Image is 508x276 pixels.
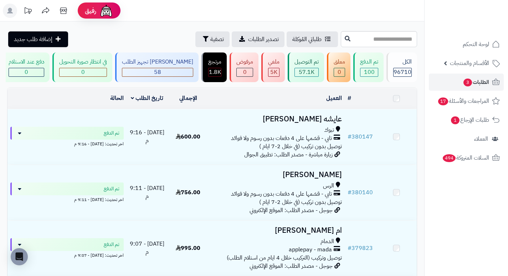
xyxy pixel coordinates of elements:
[348,188,352,197] span: #
[211,226,342,235] h3: ام [PERSON_NAME]
[338,68,341,76] span: 0
[14,35,52,44] span: إضافة طلب جديد
[348,188,373,197] a: #380140
[260,52,286,82] a: ملغي 5K
[250,262,333,270] span: جوجل - مصدر الطلب: الموقع الإلكتروني
[210,35,224,44] span: تصفية
[122,58,193,66] div: [PERSON_NAME] تجهيز الطلب
[130,240,164,256] span: [DATE] - 9:07 م
[236,58,253,66] div: مرفوض
[429,130,504,147] a: العملاء
[60,68,107,76] div: 0
[104,241,119,248] span: تم الدفع
[176,244,200,252] span: 995.00
[429,36,504,53] a: لوحة التحكم
[130,128,164,145] span: [DATE] - 9:16 م
[324,126,334,134] span: تبوك
[287,31,338,47] a: طلباتي المُوكلة
[429,111,504,129] a: طلبات الإرجاع1
[130,184,164,201] span: [DATE] - 9:11 م
[59,58,107,66] div: في انتظار صورة التحويل
[325,52,352,82] a: معلق 0
[364,68,375,76] span: 100
[450,58,489,68] span: الأقسام والمنتجات
[286,52,325,82] a: تم التوصيل 57.1K
[348,94,351,102] a: #
[323,182,334,190] span: الرس
[394,68,411,76] span: 96710
[294,58,319,66] div: تم التوصيل
[437,96,489,106] span: المراجعات والأسئلة
[292,35,322,44] span: طلباتي المُوكلة
[211,171,342,179] h3: [PERSON_NAME]
[295,68,318,76] div: 57060
[10,251,124,259] div: اخر تحديث: [DATE] - 9:07 م
[289,246,332,254] span: applepay - mada
[104,130,119,137] span: تم الدفع
[244,150,333,159] span: زيارة مباشرة - مصدر الطلب: تطبيق الجوال
[438,97,448,105] span: 17
[231,190,332,198] span: تابي - قسّمها على 4 دفعات بدون رسوم ولا فوائد
[227,254,342,262] span: توصيل وتركيب (التركيب خلال 4 ايام من استلام الطلب)
[334,58,345,66] div: معلق
[429,92,504,110] a: المراجعات والأسئلة17
[450,115,489,125] span: طلبات الإرجاع
[259,198,342,206] span: توصيل بدون تركيب (في خلال 2-7 ايام )
[348,132,373,141] a: #380147
[393,58,412,66] div: الكل
[442,153,489,163] span: السلات المتروكة
[81,68,85,76] span: 0
[154,68,161,76] span: 58
[429,74,504,91] a: الطلبات3
[176,188,200,197] span: 756.00
[360,58,378,66] div: تم الدفع
[463,77,489,87] span: الطلبات
[320,237,334,246] span: الدمام
[9,58,44,66] div: دفع عند الاستلام
[429,149,504,166] a: السلات المتروكة494
[211,115,342,123] h3: عايشه [PERSON_NAME]
[474,134,488,144] span: العملاء
[268,68,279,76] div: 4998
[232,31,284,47] a: تصدير الطلبات
[360,68,378,76] div: 100
[85,6,96,15] span: رفيق
[99,4,113,18] img: ai-face.png
[10,140,124,147] div: اخر تحديث: [DATE] - 9:16 م
[451,116,460,124] span: 1
[19,4,37,20] a: تحديثات المنصة
[326,94,342,102] a: العميل
[231,134,332,142] span: تابي - قسّمها على 4 دفعات بدون رسوم ولا فوائد
[228,52,260,82] a: مرفوض 0
[270,68,277,76] span: 5K
[299,68,314,76] span: 57.1K
[131,94,163,102] a: تاريخ الطلب
[460,12,501,27] img: logo-2.png
[352,52,385,82] a: تم الدفع 100
[237,68,253,76] div: 0
[250,206,333,215] span: جوجل - مصدر الطلب: الموقع الإلكتروني
[176,132,200,141] span: 600.00
[268,58,279,66] div: ملغي
[259,142,342,151] span: توصيل بدون تركيب (في خلال 2-7 ايام )
[8,31,68,47] a: إضافة طلب جديد
[122,68,193,76] div: 58
[200,52,228,82] a: مرتجع 1.8K
[442,154,456,162] span: 494
[179,94,197,102] a: الإجمالي
[11,248,28,265] div: Open Intercom Messenger
[10,195,124,203] div: اخر تحديث: [DATE] - 9:11 م
[348,132,352,141] span: #
[334,68,345,76] div: 0
[51,52,114,82] a: في انتظار صورة التحويل 0
[348,244,373,252] a: #379823
[209,68,221,76] span: 1.8K
[208,58,221,66] div: مرتجع
[9,68,44,76] div: 0
[25,68,28,76] span: 0
[463,39,489,49] span: لوحة التحكم
[209,68,221,76] div: 1847
[348,244,352,252] span: #
[385,52,419,82] a: الكل96710
[114,52,200,82] a: [PERSON_NAME] تجهيز الطلب 58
